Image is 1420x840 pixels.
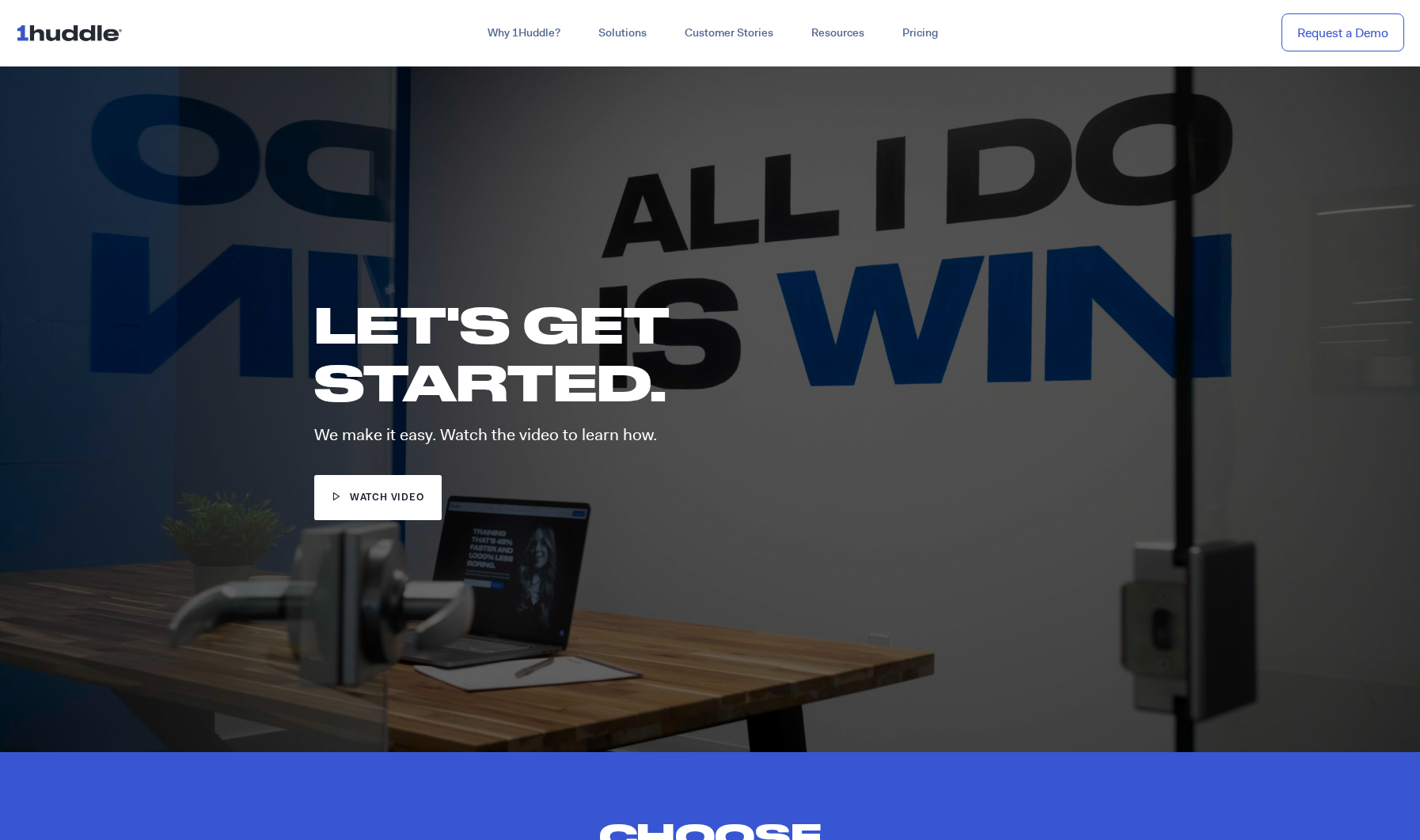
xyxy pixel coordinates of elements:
a: Customer Stories [666,19,792,48]
span: watch video [350,491,424,506]
a: Why 1Huddle? [469,19,579,48]
img: ... [16,17,129,48]
a: Request a Demo [1281,13,1404,52]
a: Solutions [579,19,666,48]
p: We make it easy. Watch the video to learn how. [314,427,859,443]
a: Pricing [883,19,957,48]
h1: LET'S GET STARTED. [314,295,835,411]
a: Resources [792,19,883,48]
a: watch video [314,475,442,520]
